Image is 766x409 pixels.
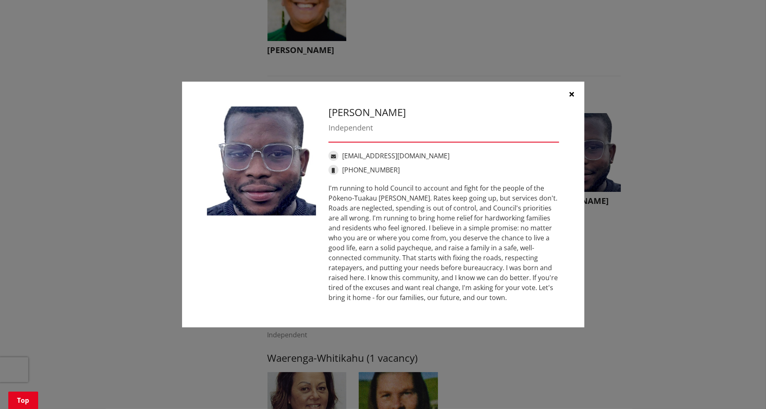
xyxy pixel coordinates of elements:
[342,165,400,174] a: [PHONE_NUMBER]
[328,183,559,303] div: I'm running to hold Council to account and fight for the people of the Pōkeno-Tuakau [PERSON_NAME...
[728,374,758,404] iframe: Messenger Launcher
[8,392,38,409] a: Top
[328,106,559,119] h3: [PERSON_NAME]
[342,151,450,160] a: [EMAIL_ADDRESS][DOMAIN_NAME]
[207,106,316,215] img: WO-W-TP__RODRIGUES_F__FYycs
[328,122,559,133] div: Independent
